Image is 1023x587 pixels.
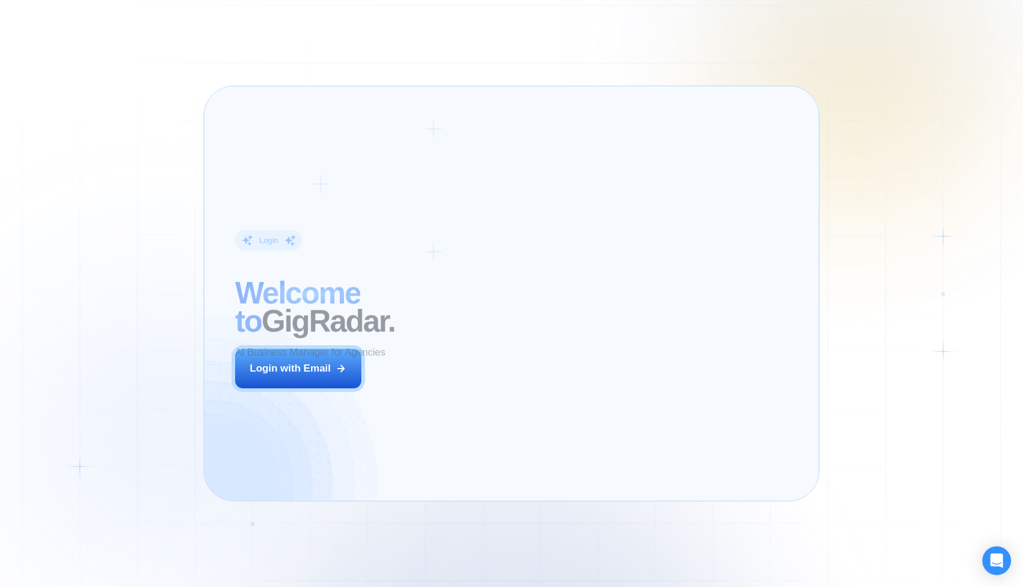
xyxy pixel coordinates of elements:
[982,546,1011,575] div: Open Intercom Messenger
[250,361,331,376] div: Login with Email
[235,345,385,360] p: AI Business Manager for Agencies
[235,349,362,388] button: Login with Email
[235,279,468,335] h2: ‍ GigRadar.
[235,276,360,338] span: Welcome to
[259,235,278,245] div: Login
